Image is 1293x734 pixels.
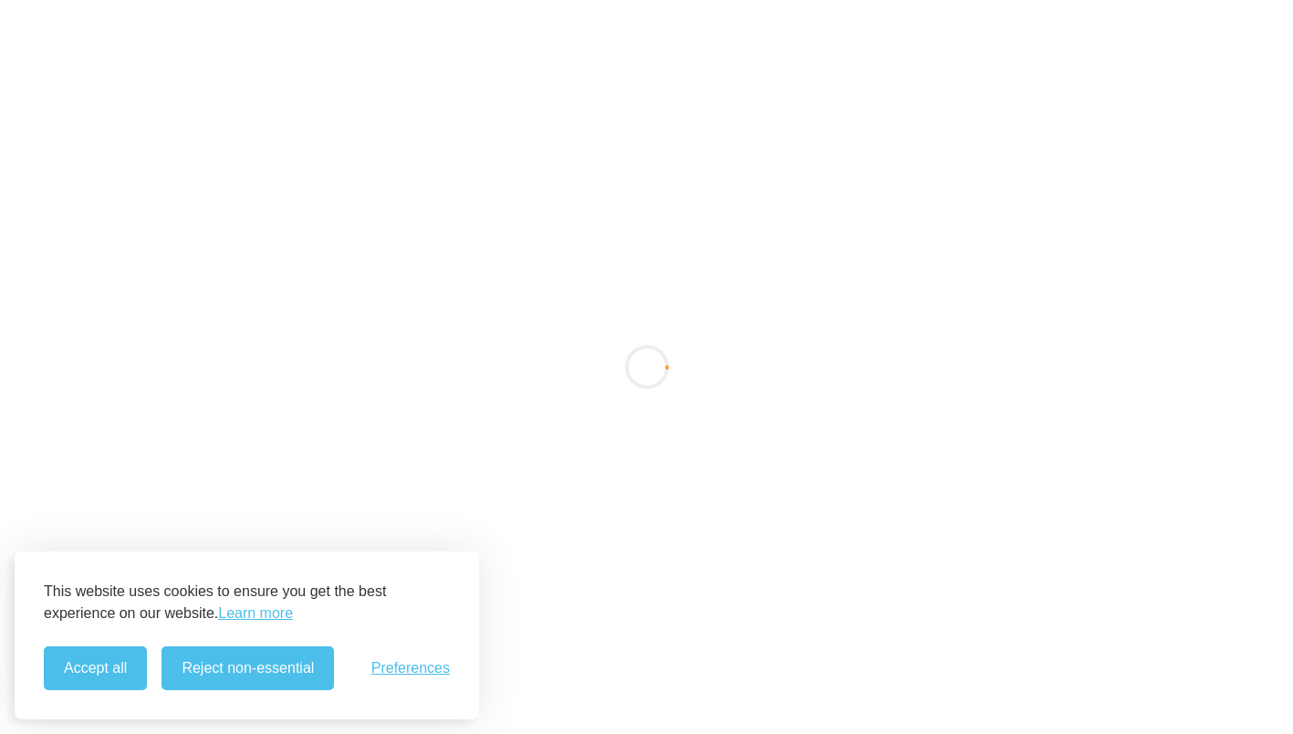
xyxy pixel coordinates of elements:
button: Toggle preferences [371,660,450,676]
button: Accept all cookies [44,646,147,690]
button: Reject non-essential [162,646,334,690]
p: This website uses cookies to ensure you get the best experience on our website. [44,581,450,624]
a: Learn more [218,603,293,624]
span: Preferences [371,660,450,676]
